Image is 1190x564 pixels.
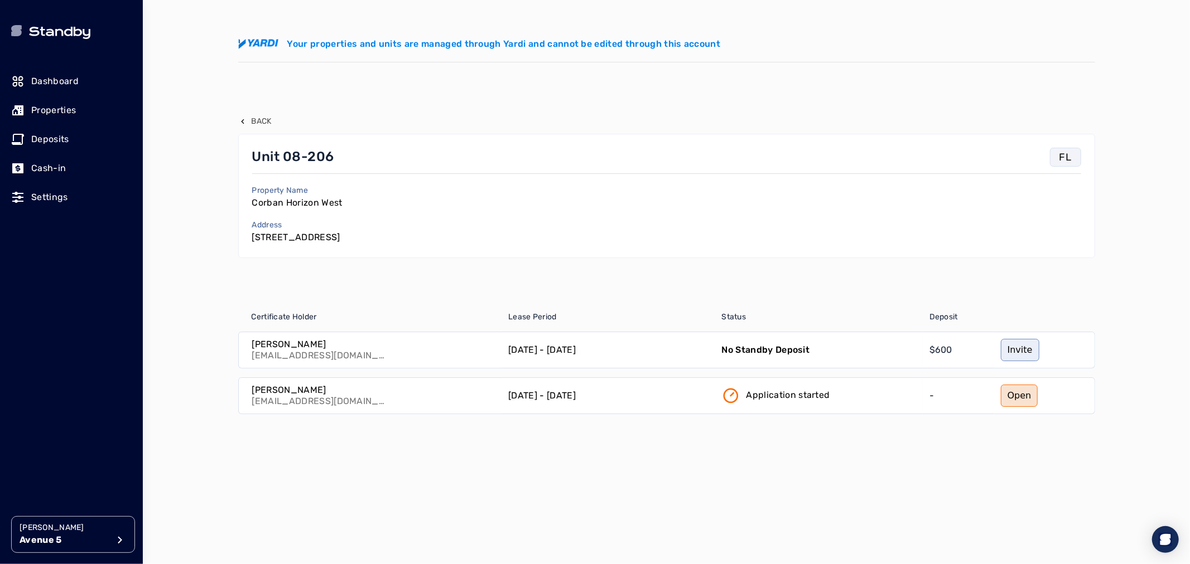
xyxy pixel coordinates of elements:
p: $600 [929,343,952,357]
span: Lease Period [508,312,556,323]
p: Dashboard [31,75,79,88]
a: Settings [11,185,132,210]
p: Properties [31,104,76,117]
p: [PERSON_NAME] [252,339,386,350]
button: [PERSON_NAME]Avenue 5 [11,516,135,553]
p: - [929,389,934,402]
a: Invite [1001,339,1039,361]
a: Dashboard [11,69,132,94]
p: [PERSON_NAME] [252,385,386,396]
p: Corban Horizon West [252,196,343,210]
a: Open [1001,385,1038,407]
span: Status [722,312,746,323]
a: Cash-in [11,156,132,181]
p: Address [252,220,340,231]
img: yardi [238,39,278,49]
p: Back [252,116,272,127]
p: Your properties and units are managed through Yardi and cannot be edited through this account [287,37,721,51]
p: [STREET_ADDRESS] [252,231,340,244]
p: Cash-in [31,162,66,175]
p: Unit 08-206 [252,148,334,166]
p: Avenue 5 [20,533,109,547]
button: Back [238,116,272,127]
p: FL [1059,149,1072,165]
p: [EMAIL_ADDRESS][DOMAIN_NAME] [252,396,386,407]
p: [DATE] - [DATE] [508,389,576,402]
span: Certificate Holder [252,312,317,323]
p: Application started [746,388,830,402]
a: Properties [11,98,132,123]
span: Deposit [929,312,958,323]
p: No Standby Deposit [722,343,810,357]
p: [DATE] - [DATE] [508,343,576,357]
p: Property Name [252,185,343,196]
p: [PERSON_NAME] [20,522,109,533]
a: Deposits [11,127,132,152]
p: [EMAIL_ADDRESS][DOMAIN_NAME] [252,350,386,361]
p: Settings [31,191,68,204]
p: Deposits [31,133,69,146]
div: Open Intercom Messenger [1152,526,1179,553]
